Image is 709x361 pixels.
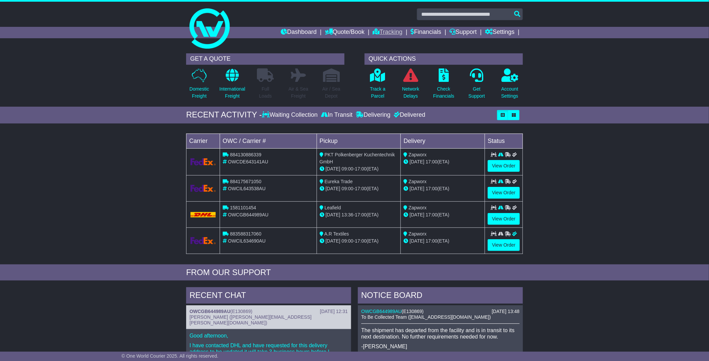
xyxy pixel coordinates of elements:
p: Good afternoon, [189,332,348,339]
span: OWCDE643141AU [228,159,268,164]
span: [DATE] [410,238,424,244]
span: OWCIL634690AU [228,238,266,244]
span: Zapworx [408,231,427,237]
div: [DATE] 13:48 [492,309,520,314]
a: AccountSettings [501,68,519,103]
a: GetSupport [468,68,485,103]
span: To Be Collected Team ([EMAIL_ADDRESS][DOMAIN_NAME]) [361,314,491,320]
p: The shipment has departed from the facility and is in transit to its next destination. No further... [361,327,520,340]
span: 17:00 [355,212,367,217]
span: [DATE] [326,186,340,191]
span: 883588317060 [230,231,261,237]
span: A.R Textiles [324,231,349,237]
span: 17:00 [426,212,437,217]
a: CheckFinancials [433,68,455,103]
td: Status [485,134,523,148]
a: InternationalFreight [219,68,246,103]
p: Check Financials [433,86,454,100]
span: 884175671050 [230,179,261,184]
div: (ETA) [403,158,482,165]
div: - (ETA) [320,211,398,218]
span: [DATE] [326,166,340,171]
a: View Order [488,187,520,199]
span: 17:00 [426,186,437,191]
a: OWCGB644989AU [189,309,230,314]
p: Track a Parcel [370,86,385,100]
span: 09:00 [342,166,353,171]
span: Zapworx [408,152,427,157]
span: E130869 [403,309,422,314]
div: RECENT CHAT [186,287,351,305]
p: Air & Sea Freight [288,86,308,100]
a: View Order [488,239,520,251]
a: OWCGB644989AU [361,309,402,314]
td: Delivery [401,134,485,148]
span: [DATE] [410,186,424,191]
span: [DATE] [410,212,424,217]
span: 17:00 [355,166,367,171]
p: Air / Sea Depot [322,86,340,100]
p: Full Loads [257,86,274,100]
div: ( ) [189,309,348,314]
span: 17:00 [355,186,367,191]
a: View Order [488,160,520,172]
div: Delivering [354,111,392,119]
span: OWCGB644989AU [228,212,269,217]
span: [PERSON_NAME] ([PERSON_NAME][EMAIL_ADDRESS][PERSON_NAME][DOMAIN_NAME]) [189,314,312,325]
img: GetCarrierServiceLogo [190,158,216,165]
p: Domestic Freight [189,86,209,100]
img: DHL.png [190,212,216,217]
p: Account Settings [501,86,519,100]
span: PKT Polkenberger Kuchentechnik GmbH [320,152,395,164]
span: OWCIL643538AU [228,186,266,191]
div: (ETA) [403,211,482,218]
a: Settings [485,27,514,38]
div: (ETA) [403,185,482,192]
img: GetCarrierServiceLogo [190,185,216,192]
td: OWC / Carrier # [220,134,317,148]
span: 17:00 [426,238,437,244]
span: 09:00 [342,186,353,191]
span: 17:00 [426,159,437,164]
div: (ETA) [403,238,482,245]
div: GET A QUOTE [186,53,344,65]
div: FROM OUR SUPPORT [186,268,523,277]
div: - (ETA) [320,165,398,172]
a: View Order [488,213,520,225]
a: Tracking [373,27,402,38]
td: Carrier [186,134,220,148]
div: Waiting Collection [262,111,319,119]
span: [DATE] [326,238,340,244]
p: -[PERSON_NAME] [361,343,520,350]
div: Delivered [392,111,425,119]
div: - (ETA) [320,185,398,192]
span: [DATE] [326,212,340,217]
div: In Transit [319,111,354,119]
a: Dashboard [281,27,317,38]
a: Support [450,27,477,38]
a: Track aParcel [370,68,386,103]
span: 1581101454 [230,205,256,210]
div: QUICK ACTIONS [365,53,523,65]
p: Get Support [469,86,485,100]
div: NOTICE BOARD [358,287,523,305]
span: E130869 [232,309,251,314]
a: DomesticFreight [189,68,209,103]
span: 09:00 [342,238,353,244]
span: [DATE] [410,159,424,164]
span: Zapworx [408,205,427,210]
p: International Freight [219,86,245,100]
p: Network Delays [402,86,419,100]
img: GetCarrierServiceLogo [190,237,216,244]
span: 13:36 [342,212,353,217]
span: Leafield [325,205,341,210]
span: © One World Courier 2025. All rights reserved. [121,353,218,359]
span: 884130886339 [230,152,261,157]
div: [DATE] 12:31 [320,309,348,314]
a: Quote/Book [325,27,365,38]
a: NetworkDelays [402,68,420,103]
a: Financials [411,27,441,38]
span: Zapworx [408,179,427,184]
div: ( ) [361,309,520,314]
div: RECENT ACTIVITY - [186,110,262,120]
